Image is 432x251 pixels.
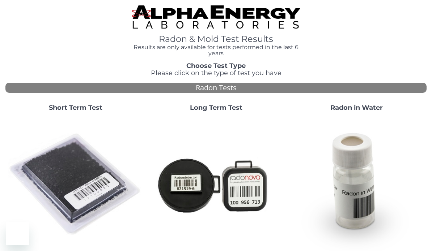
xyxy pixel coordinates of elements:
[132,44,300,57] h4: Results are only available for tests performed in the last 6 years
[49,104,102,112] strong: Short Term Test
[132,34,300,44] h1: Radon & Mold Test Results
[330,104,383,112] strong: Radon in Water
[190,104,242,112] strong: Long Term Test
[6,222,29,245] iframe: Button to launch messaging window
[151,69,281,77] span: Please click on the type of test you have
[132,5,300,29] img: TightCrop.jpg
[5,83,427,93] div: Radon Tests
[186,62,246,70] strong: Choose Test Type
